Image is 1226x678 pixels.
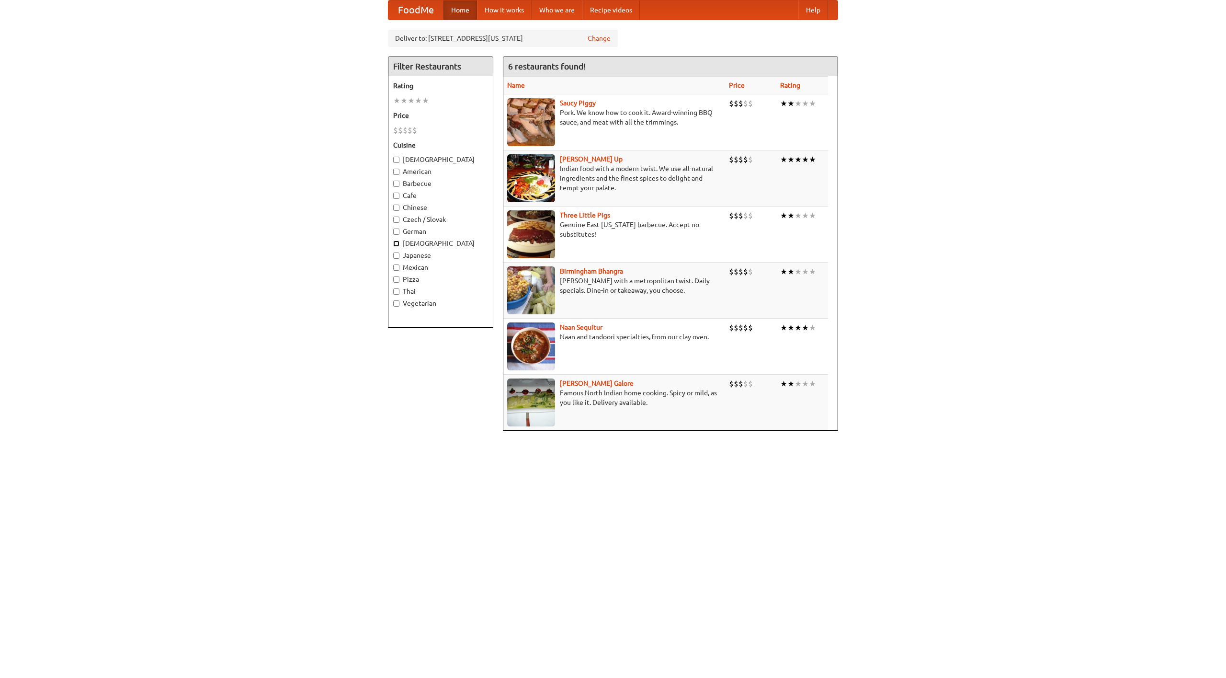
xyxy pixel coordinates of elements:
[748,98,753,109] li: $
[393,167,488,176] label: American
[588,34,611,43] a: Change
[412,125,417,136] li: $
[780,154,787,165] li: ★
[560,155,623,163] a: [PERSON_NAME] Up
[393,191,488,200] label: Cafe
[393,95,400,106] li: ★
[734,210,738,221] li: $
[393,193,399,199] input: Cafe
[560,379,634,387] b: [PERSON_NAME] Galore
[415,95,422,106] li: ★
[802,98,809,109] li: ★
[748,210,753,221] li: $
[508,62,586,71] ng-pluralize: 6 restaurants found!
[748,322,753,333] li: $
[393,203,488,212] label: Chinese
[787,322,795,333] li: ★
[780,379,787,389] li: ★
[393,169,399,175] input: American
[809,322,816,333] li: ★
[393,241,399,247] input: [DEMOGRAPHIC_DATA]
[795,98,802,109] li: ★
[393,111,488,120] h5: Price
[393,253,399,259] input: Japanese
[560,267,623,275] b: Birmingham Bhangra
[795,210,802,221] li: ★
[729,154,734,165] li: $
[400,95,408,106] li: ★
[393,125,398,136] li: $
[738,210,743,221] li: $
[388,30,618,47] div: Deliver to: [STREET_ADDRESS][US_STATE]
[780,98,787,109] li: ★
[393,205,399,211] input: Chinese
[787,210,795,221] li: ★
[748,379,753,389] li: $
[738,98,743,109] li: $
[729,98,734,109] li: $
[809,154,816,165] li: ★
[507,81,525,89] a: Name
[507,379,555,426] img: currygalore.jpg
[393,155,488,164] label: [DEMOGRAPHIC_DATA]
[802,322,809,333] li: ★
[743,154,748,165] li: $
[393,140,488,150] h5: Cuisine
[507,220,721,239] p: Genuine East [US_STATE] barbecue. Accept no substitutes!
[729,266,734,277] li: $
[507,322,555,370] img: naansequitur.jpg
[507,108,721,127] p: Pork. We know how to cook it. Award-winning BBQ sauce, and meat with all the trimmings.
[560,211,610,219] a: Three Little Pigs
[787,379,795,389] li: ★
[477,0,532,20] a: How it works
[393,217,399,223] input: Czech / Slovak
[507,266,555,314] img: bhangra.jpg
[787,98,795,109] li: ★
[582,0,640,20] a: Recipe videos
[422,95,429,106] li: ★
[795,266,802,277] li: ★
[743,98,748,109] li: $
[729,210,734,221] li: $
[443,0,477,20] a: Home
[729,322,734,333] li: $
[388,57,493,76] h4: Filter Restaurants
[393,215,488,224] label: Czech / Slovak
[393,299,488,308] label: Vegetarian
[802,379,809,389] li: ★
[734,98,738,109] li: $
[398,125,403,136] li: $
[787,266,795,277] li: ★
[507,154,555,202] img: curryup.jpg
[393,263,488,272] label: Mexican
[393,179,488,188] label: Barbecue
[507,332,721,342] p: Naan and tandoori specialties, from our clay oven.
[743,210,748,221] li: $
[743,379,748,389] li: $
[393,276,399,283] input: Pizza
[738,379,743,389] li: $
[748,154,753,165] li: $
[795,154,802,165] li: ★
[802,154,809,165] li: ★
[780,81,800,89] a: Rating
[729,379,734,389] li: $
[743,266,748,277] li: $
[507,164,721,193] p: Indian food with a modern twist. We use all-natural ingredients and the finest spices to delight ...
[393,239,488,248] label: [DEMOGRAPHIC_DATA]
[393,157,399,163] input: [DEMOGRAPHIC_DATA]
[388,0,443,20] a: FoodMe
[802,210,809,221] li: ★
[393,81,488,91] h5: Rating
[798,0,828,20] a: Help
[532,0,582,20] a: Who we are
[408,125,412,136] li: $
[780,322,787,333] li: ★
[560,99,596,107] a: Saucy Piggy
[780,210,787,221] li: ★
[787,154,795,165] li: ★
[802,266,809,277] li: ★
[734,379,738,389] li: $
